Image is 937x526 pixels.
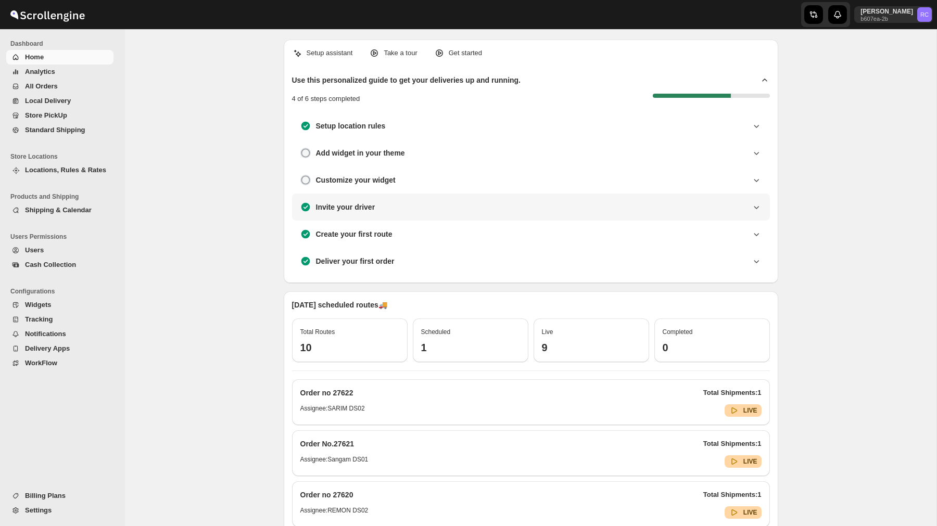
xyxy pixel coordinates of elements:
span: Local Delivery [25,97,71,105]
span: Analytics [25,68,55,75]
span: Dashboard [10,40,118,48]
span: Shipping & Calendar [25,206,92,214]
button: Notifications [6,327,113,341]
span: Users Permissions [10,233,118,241]
span: Cash Collection [25,261,76,268]
button: Settings [6,503,113,518]
h2: Order no 27622 [300,388,353,398]
button: Users [6,243,113,258]
h3: 9 [542,341,641,354]
button: WorkFlow [6,356,113,370]
h2: Use this personalized guide to get your deliveries up and running. [292,75,521,85]
h3: Deliver your first order [316,256,395,266]
span: Configurations [10,287,118,296]
span: Store Locations [10,152,118,161]
h3: 1 [421,341,520,354]
button: Analytics [6,65,113,79]
span: Scheduled [421,328,451,336]
span: Billing Plans [25,492,66,499]
p: Get started [449,48,482,58]
p: Total Shipments: 1 [703,388,762,398]
button: Locations, Rules & Rates [6,163,113,177]
p: [DATE] scheduled routes 🚚 [292,300,770,310]
text: RC [920,11,929,18]
p: b607ea-2b [860,16,913,22]
button: All Orders [6,79,113,94]
h3: 0 [663,341,762,354]
span: Store PickUp [25,111,67,119]
h2: Order no 27620 [300,490,353,500]
button: Cash Collection [6,258,113,272]
h6: Assignee: REMON DS02 [300,506,369,519]
img: ScrollEngine [8,2,86,28]
span: Settings [25,506,52,514]
button: User menu [854,6,933,23]
span: Completed [663,328,693,336]
h3: Invite your driver [316,202,375,212]
h3: Add widget in your theme [316,148,405,158]
button: Widgets [6,298,113,312]
h3: Create your first route [316,229,392,239]
button: Shipping & Calendar [6,203,113,217]
p: [PERSON_NAME] [860,7,913,16]
span: Widgets [25,301,51,309]
span: Locations, Rules & Rates [25,166,106,174]
button: Billing Plans [6,489,113,503]
span: Home [25,53,44,61]
span: Rahul Chopra [917,7,932,22]
button: Tracking [6,312,113,327]
h6: Assignee: SARIM DS02 [300,404,365,417]
p: Setup assistant [307,48,353,58]
h3: Customize your widget [316,175,396,185]
b: LIVE [743,509,757,516]
b: LIVE [743,407,757,414]
span: Live [542,328,553,336]
h3: Setup location rules [316,121,386,131]
p: 4 of 6 steps completed [292,94,360,104]
span: All Orders [25,82,58,90]
p: Take a tour [384,48,417,58]
span: Users [25,246,44,254]
p: Total Shipments: 1 [703,439,762,449]
b: LIVE [743,458,757,465]
span: Standard Shipping [25,126,85,134]
h6: Assignee: Sangam DS01 [300,455,369,468]
h2: Order No.27621 [300,439,354,449]
span: Notifications [25,330,66,338]
span: Total Routes [300,328,335,336]
p: Total Shipments: 1 [703,490,762,500]
span: Tracking [25,315,53,323]
h3: 10 [300,341,399,354]
button: Home [6,50,113,65]
button: Delivery Apps [6,341,113,356]
span: Products and Shipping [10,193,118,201]
span: WorkFlow [25,359,57,367]
span: Delivery Apps [25,344,70,352]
